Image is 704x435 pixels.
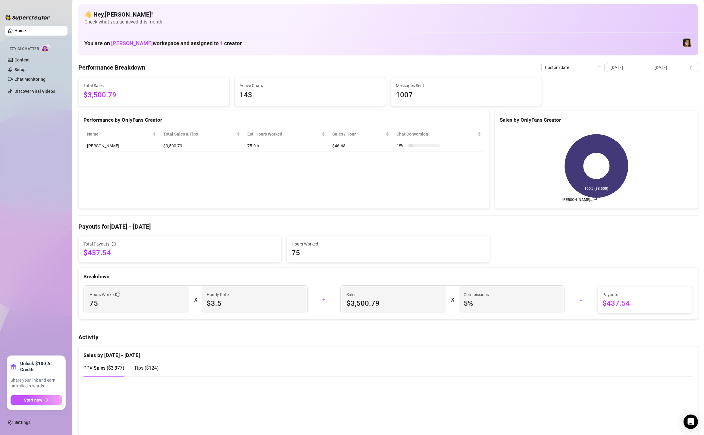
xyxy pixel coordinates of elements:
span: Hours Worked [89,291,120,298]
span: Total Payouts [83,241,109,247]
h4: 👋 Hey, [PERSON_NAME] ! [84,10,692,19]
span: Share your link and earn unlimited rewards [11,377,62,389]
h1: You are on workspace and assigned to creator [84,40,242,47]
span: Name [87,131,151,137]
span: $3,500.79 [346,299,441,308]
div: = [568,295,594,305]
a: Settings [14,420,30,425]
span: Sales [346,291,441,298]
a: Content [14,58,30,62]
div: Breakdown [83,273,693,281]
div: Est. Hours Worked [247,131,320,137]
span: arrow-right [45,398,49,402]
span: info-circle [116,293,120,297]
span: 1 [220,40,223,46]
span: 75 [89,299,184,308]
span: Payouts [602,291,688,298]
span: Total Sales & Tips [163,131,236,137]
article: Hourly Rate [207,291,229,298]
td: 75.0 h [244,140,329,152]
text: [PERSON_NAME]… [562,198,593,202]
span: Izzy AI Chatter [8,46,39,52]
span: $437.54 [602,299,688,308]
span: 75 [292,248,485,258]
div: Performance by OnlyFans Creator [83,116,485,124]
span: gift [11,364,17,370]
span: $437.54 [83,248,277,258]
div: X [451,295,454,305]
img: AI Chatter [41,44,51,52]
th: Chat Conversion [393,128,485,140]
strong: Unlock $100 AI Credits [20,361,62,373]
img: Luna [683,39,692,47]
span: Start now [24,398,42,402]
span: 1007 [396,89,537,101]
a: Discover Viral Videos [14,89,55,94]
span: [PERSON_NAME] [111,40,153,46]
input: Start date [611,64,645,71]
span: Chat Conversion [396,131,476,137]
div: Sales by OnlyFans Creator [500,116,693,124]
a: Home [14,28,26,33]
button: Start nowarrow-right [11,395,62,405]
a: Setup [14,67,26,72]
span: $3.5 [207,299,302,308]
span: $3,500.79 [83,89,224,101]
td: [PERSON_NAME]… [83,140,160,152]
span: Active Chats [239,82,380,89]
span: Sales / Hour [332,131,384,137]
span: Messages Sent [396,82,537,89]
span: 143 [239,89,380,101]
h4: Activity [78,333,698,341]
span: 15 % [396,142,406,149]
span: PPV Sales ( $3,377 ) [83,365,124,371]
span: Custom date [545,63,601,72]
td: $46.68 [329,140,393,152]
a: Chat Monitoring [14,77,45,82]
div: X [194,295,197,305]
td: $3,500.79 [160,140,244,152]
article: Commissions [464,291,489,298]
span: Hours Worked [292,241,485,247]
span: swap-right [647,65,652,70]
span: Check what you achieved this month [84,19,692,25]
span: info-circle [112,242,116,246]
th: Sales / Hour [329,128,393,140]
div: Sales by [DATE] - [DATE] [83,346,693,359]
span: to [647,65,652,70]
span: Tips ( $124 ) [134,365,159,371]
th: Total Sales & Tips [160,128,244,140]
span: 5 % [464,299,559,308]
img: logo-BBDzfeDw.svg [5,14,50,20]
span: calendar [598,66,601,69]
span: Total Sales [83,82,224,89]
div: + [311,295,337,305]
h4: Payouts for [DATE] - [DATE] [78,222,698,231]
h4: Performance Breakdown [78,63,145,72]
th: Name [83,128,160,140]
input: End date [655,64,689,71]
div: Open Intercom Messenger [684,415,698,429]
